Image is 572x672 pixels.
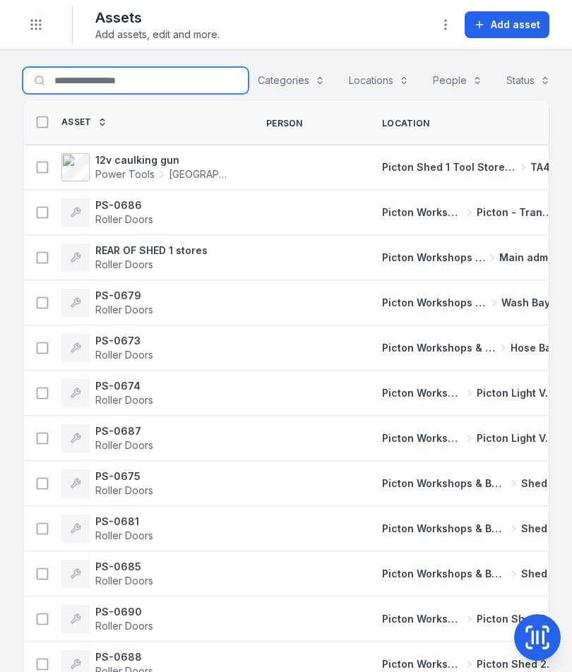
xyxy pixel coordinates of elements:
[382,251,557,265] a: Picton Workshops & BaysMain admin
[382,205,557,220] a: Picton Workshops & BaysPicton - Transmission Bay
[382,160,516,174] span: Picton Shed 1 Tool Store (Storage)
[95,439,153,451] span: Roller Doors
[61,379,153,407] a: PS-0674Roller Doors
[95,289,153,303] strong: PS-0679
[23,11,49,38] button: Toggle navigation
[382,431,557,445] a: Picton Workshops & BaysPicton Light Vehicle Bay
[382,205,463,220] span: Picton Workshops & Bays
[61,244,208,272] a: REAR OF SHED 1 storesRoller Doors
[382,431,463,445] span: Picton Workshops & Bays
[61,515,153,543] a: PS-0681Roller Doors
[95,620,153,632] span: Roller Doors
[266,118,303,129] span: Person
[477,612,557,626] span: Picton Shed 2 Fabrication Shop
[95,198,153,212] strong: PS-0686
[382,612,463,626] span: Picton Workshops & Bays
[382,612,557,626] a: Picton Workshops & BaysPicton Shed 2 Fabrication Shop
[465,11,549,38] button: Add asset
[477,205,557,220] span: Picton - Transmission Bay
[95,605,153,619] strong: PS-0690
[477,657,557,671] span: Picton Shed 2 Fabrication Shop
[95,484,153,496] span: Roller Doors
[382,476,507,491] span: Picton Workshops & Bays
[95,379,153,393] strong: PS-0674
[95,575,153,587] span: Roller Doors
[249,67,334,94] button: Categories
[521,476,557,491] span: Shed 4
[477,386,557,400] span: Picton Light Vehicle Bay
[382,476,557,491] a: Picton Workshops & BaysShed 4
[95,258,153,270] span: Roller Doors
[95,560,153,574] strong: PS-0685
[499,251,557,265] span: Main admin
[61,469,153,498] a: PS-0675Roller Doors
[95,394,153,406] span: Roller Doors
[61,560,153,588] a: PS-0685Roller Doors
[511,341,557,355] span: Hose Bay
[382,386,463,400] span: Picton Workshops & Bays
[61,289,153,317] a: PS-0679Roller Doors
[382,567,557,581] a: Picton Workshops & BaysShed 4
[501,296,557,310] span: Wash Bay 1
[95,153,232,167] strong: 12v caulking gun
[424,67,491,94] button: People
[95,469,153,484] strong: PS-0675
[95,244,208,258] strong: REAR OF SHED 1 stores
[95,515,153,529] strong: PS-0681
[521,567,557,581] span: Shed 4
[521,522,557,536] span: Shed 4
[382,386,557,400] a: Picton Workshops & BaysPicton Light Vehicle Bay
[95,349,153,361] span: Roller Doors
[382,341,557,355] a: Picton Workshops & BaysHose Bay
[382,522,557,536] a: Picton Workshops & BaysShed 4
[169,167,232,181] span: [GEOGRAPHIC_DATA]
[61,116,92,128] span: Asset
[491,18,540,32] span: Add asset
[95,334,153,348] strong: PS-0673
[340,67,418,94] button: Locations
[95,304,153,316] span: Roller Doors
[61,116,107,128] a: Asset
[61,198,153,227] a: PS-0686Roller Doors
[95,213,153,225] span: Roller Doors
[61,424,153,452] a: PS-0687Roller Doors
[382,657,463,671] span: Picton Workshops & Bays
[95,8,220,28] h2: Assets
[382,296,487,310] span: Picton Workshops & Bays
[530,160,557,174] span: TA44
[382,160,557,174] a: Picton Shed 1 Tool Store (Storage)TA44
[382,118,429,129] span: Location
[61,605,153,633] a: PS-0690Roller Doors
[382,657,557,671] a: Picton Workshops & BaysPicton Shed 2 Fabrication Shop
[95,650,153,664] strong: PS-0688
[95,28,220,42] span: Add assets, edit and more.
[61,153,232,181] a: 12v caulking gunPower Tools[GEOGRAPHIC_DATA]
[382,522,507,536] span: Picton Workshops & Bays
[477,431,557,445] span: Picton Light Vehicle Bay
[382,567,507,581] span: Picton Workshops & Bays
[382,341,496,355] span: Picton Workshops & Bays
[95,167,155,181] span: Power Tools
[95,424,153,438] strong: PS-0687
[497,67,559,94] button: Status
[382,296,557,310] a: Picton Workshops & BaysWash Bay 1
[382,251,485,265] span: Picton Workshops & Bays
[95,529,153,541] span: Roller Doors
[61,334,153,362] a: PS-0673Roller Doors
